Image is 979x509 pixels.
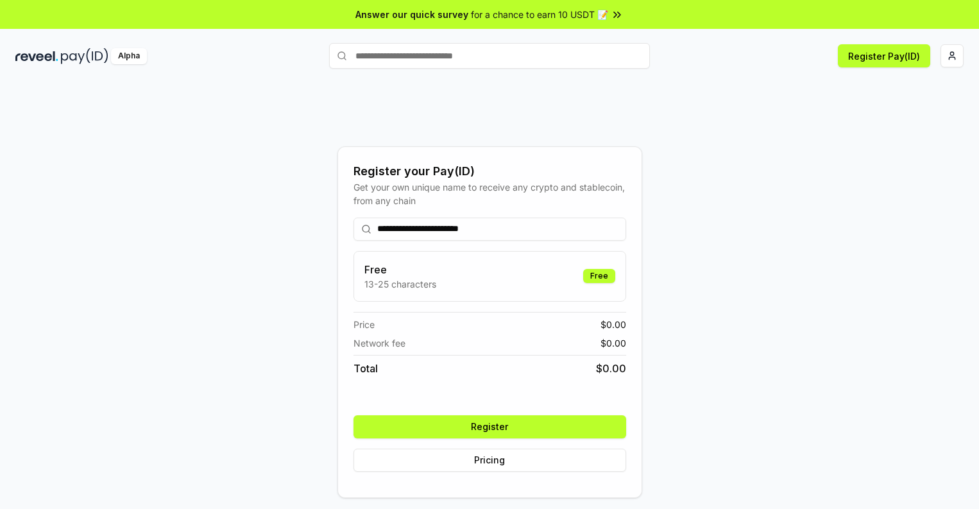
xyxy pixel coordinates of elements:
[600,336,626,350] span: $ 0.00
[111,48,147,64] div: Alpha
[353,180,626,207] div: Get your own unique name to receive any crypto and stablecoin, from any chain
[471,8,608,21] span: for a chance to earn 10 USDT 📝
[353,361,378,376] span: Total
[364,262,436,277] h3: Free
[600,318,626,331] span: $ 0.00
[583,269,615,283] div: Free
[353,449,626,472] button: Pricing
[353,162,626,180] div: Register your Pay(ID)
[353,415,626,438] button: Register
[838,44,930,67] button: Register Pay(ID)
[364,277,436,291] p: 13-25 characters
[15,48,58,64] img: reveel_dark
[353,336,405,350] span: Network fee
[353,318,375,331] span: Price
[355,8,468,21] span: Answer our quick survey
[61,48,108,64] img: pay_id
[596,361,626,376] span: $ 0.00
